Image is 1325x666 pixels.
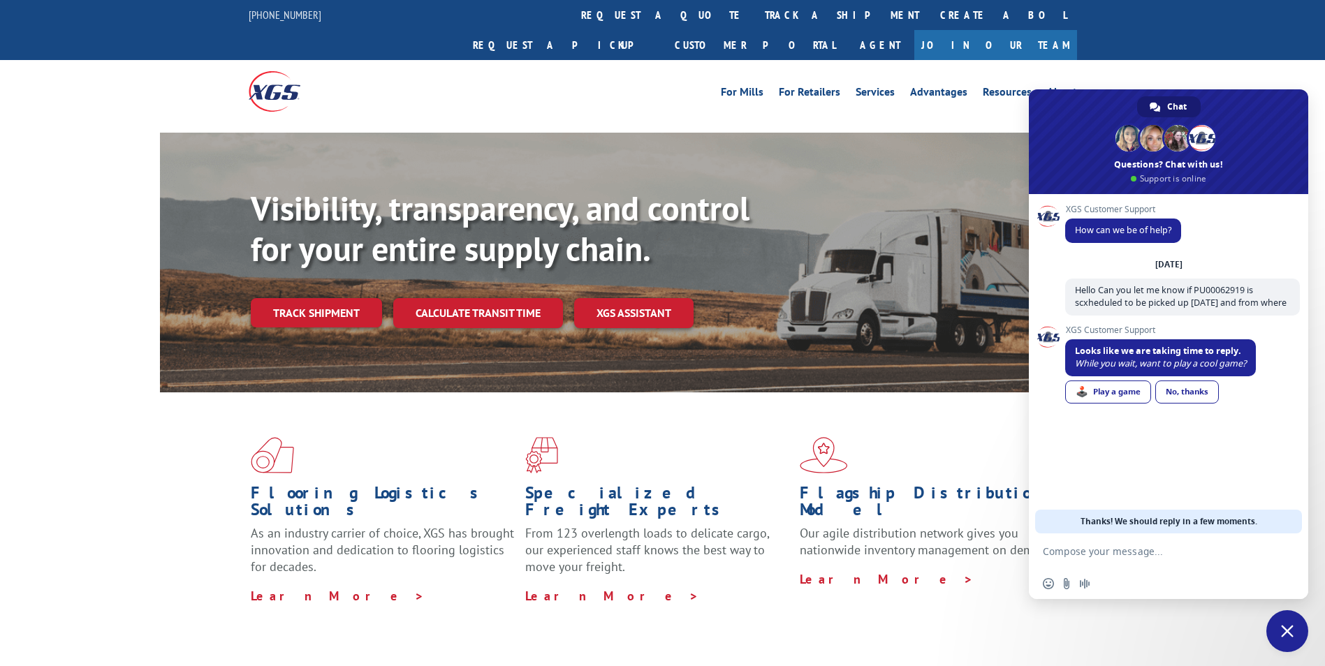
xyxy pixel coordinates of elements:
span: Thanks! We should reply in a few moments. [1081,510,1257,533]
span: Our agile distribution network gives you nationwide inventory management on demand. [800,525,1057,558]
a: Learn More > [800,571,974,587]
textarea: Compose your message... [1043,545,1264,558]
h1: Specialized Freight Experts [525,484,789,525]
span: Insert an emoji [1043,578,1054,589]
div: Chat [1137,96,1201,117]
span: Chat [1167,96,1187,117]
a: [PHONE_NUMBER] [249,8,321,22]
img: xgs-icon-focused-on-flooring-red [525,437,558,473]
img: xgs-icon-flagship-distribution-model-red [800,437,848,473]
h1: Flagship Distribution Model [800,484,1064,525]
a: Services [856,87,895,102]
a: XGS ASSISTANT [574,298,694,328]
span: As an industry carrier of choice, XGS has brought innovation and dedication to flooring logistics... [251,525,514,575]
div: [DATE] [1155,260,1183,269]
a: Agent [846,30,914,60]
a: About [1047,87,1077,102]
span: Audio message [1079,578,1090,589]
a: Advantages [910,87,967,102]
span: Looks like we are taking time to reply. [1075,345,1241,357]
span: Hello Can you let me know if PU00062919 is scxheduled to be picked up [DATE] and from where [1075,284,1287,309]
h1: Flooring Logistics Solutions [251,484,515,525]
span: 🕹️ [1076,386,1088,397]
div: Close chat [1266,610,1308,652]
a: Customer Portal [664,30,846,60]
a: Learn More > [251,588,425,604]
a: Request a pickup [462,30,664,60]
span: XGS Customer Support [1065,205,1181,214]
p: From 123 overlength loads to delicate cargo, our experienced staff knows the best way to move you... [525,525,789,587]
span: XGS Customer Support [1065,325,1256,335]
b: Visibility, transparency, and control for your entire supply chain. [251,186,749,270]
div: No, thanks [1155,380,1219,404]
span: Send a file [1061,578,1072,589]
a: Track shipment [251,298,382,327]
a: For Mills [721,87,763,102]
a: Resources [983,87,1032,102]
a: Learn More > [525,588,699,604]
span: While you wait, want to play a cool game? [1075,357,1246,369]
a: For Retailers [779,87,840,102]
span: How can we be of help? [1075,224,1171,236]
div: Play a game [1065,380,1151,404]
img: xgs-icon-total-supply-chain-intelligence-red [251,437,294,473]
a: Calculate transit time [393,298,563,328]
a: Join Our Team [914,30,1077,60]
